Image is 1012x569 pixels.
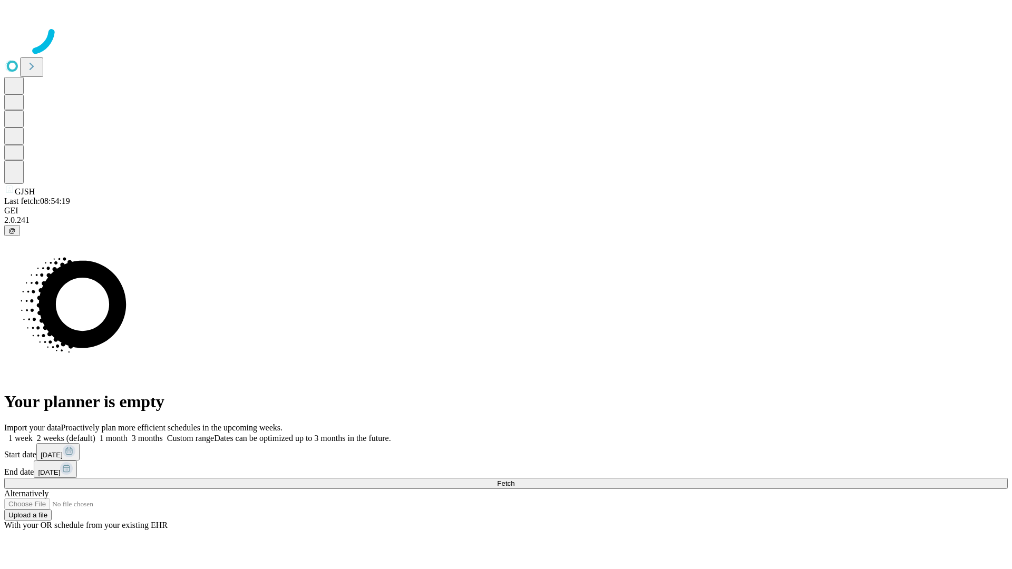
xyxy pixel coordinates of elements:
[36,443,80,460] button: [DATE]
[37,434,95,443] span: 2 weeks (default)
[4,443,1008,460] div: Start date
[214,434,391,443] span: Dates can be optimized up to 3 months in the future.
[4,460,1008,478] div: End date
[8,227,16,234] span: @
[4,423,61,432] span: Import your data
[167,434,214,443] span: Custom range
[100,434,128,443] span: 1 month
[8,434,33,443] span: 1 week
[4,206,1008,215] div: GEI
[41,451,63,459] span: [DATE]
[38,468,60,476] span: [DATE]
[4,489,48,498] span: Alternatively
[132,434,163,443] span: 3 months
[4,197,70,205] span: Last fetch: 08:54:19
[4,225,20,236] button: @
[61,423,283,432] span: Proactively plan more efficient schedules in the upcoming weeks.
[4,478,1008,489] button: Fetch
[4,392,1008,411] h1: Your planner is empty
[497,479,514,487] span: Fetch
[4,509,52,521] button: Upload a file
[4,215,1008,225] div: 2.0.241
[4,521,168,529] span: With your OR schedule from your existing EHR
[15,187,35,196] span: GJSH
[34,460,77,478] button: [DATE]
